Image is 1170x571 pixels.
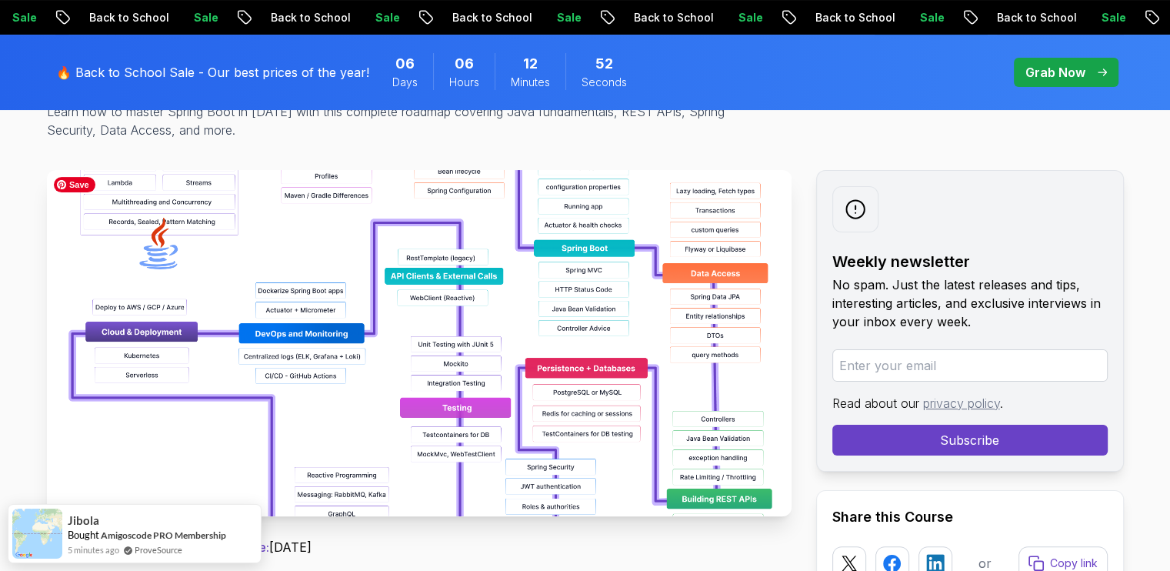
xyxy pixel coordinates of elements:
span: Hours [449,75,479,90]
p: Sale [167,10,216,25]
p: Sale [348,10,398,25]
h2: Weekly newsletter [832,251,1108,272]
span: Days [392,75,418,90]
p: Back to School [425,10,530,25]
h2: Share this Course [832,506,1108,528]
span: Bought [68,529,99,541]
p: Learn how to master Spring Boot in [DATE] with this complete roadmap covering Java fundamentals, ... [47,102,736,139]
span: Minutes [511,75,550,90]
input: Enter your email [832,349,1108,382]
p: 🔥 Back to School Sale - Our best prices of the year! [56,63,369,82]
a: ProveSource [135,543,182,556]
p: Sale [530,10,579,25]
span: Save [54,177,95,192]
p: Back to School [970,10,1075,25]
span: 52 Seconds [595,53,613,75]
span: 5 minutes ago [68,543,119,556]
span: Jibola [68,514,99,527]
p: Back to School [607,10,712,25]
p: [PERSON_NAME] | [DATE] [47,538,792,556]
span: 6 Days [395,53,415,75]
a: privacy policy [923,396,1000,411]
img: Spring Boot Roadmap 2025: The Complete Guide for Backend Developers thumbnail [47,170,792,516]
p: Read about our . [832,394,1108,412]
p: Back to School [244,10,348,25]
p: No spam. Just the latest releases and tips, interesting articles, and exclusive interviews in you... [832,275,1108,331]
span: 6 Hours [455,53,474,75]
p: Grab Now [1025,63,1085,82]
span: 12 Minutes [523,53,538,75]
img: provesource social proof notification image [12,509,62,559]
p: Copy link [1050,556,1098,571]
span: Seconds [582,75,627,90]
p: Sale [1075,10,1124,25]
p: Back to School [788,10,893,25]
button: Subscribe [832,425,1108,456]
p: Back to School [62,10,167,25]
p: Sale [893,10,942,25]
a: Amigoscode PRO Membership [101,529,226,541]
p: Sale [712,10,761,25]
